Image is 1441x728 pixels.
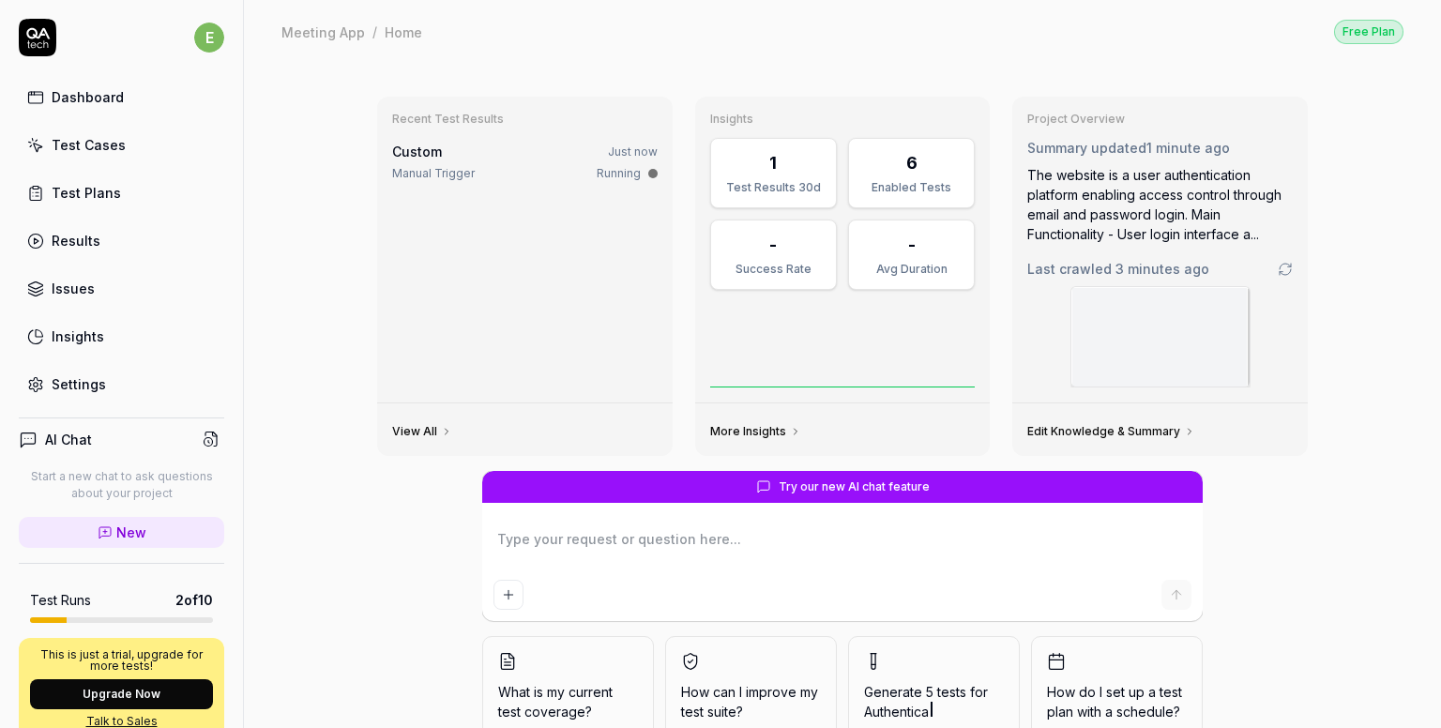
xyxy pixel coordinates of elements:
[52,183,121,203] div: Test Plans
[908,232,916,257] div: -
[681,682,821,721] span: How can I improve my test suite?
[608,144,658,159] time: Just now
[372,23,377,41] div: /
[710,112,976,127] h3: Insights
[392,112,658,127] h3: Recent Test Results
[392,424,452,439] a: View All
[722,261,825,278] div: Success Rate
[385,23,422,41] div: Home
[1071,287,1250,387] img: Screenshot
[779,478,930,495] span: Try our new AI chat feature
[19,517,224,548] a: New
[19,79,224,115] a: Dashboard
[19,127,224,163] a: Test Cases
[194,19,224,56] button: e
[1027,424,1195,439] a: Edit Knowledge & Summary
[710,424,801,439] a: More Insights
[19,270,224,307] a: Issues
[30,679,213,709] button: Upgrade Now
[860,261,963,278] div: Avg Duration
[194,23,224,53] span: e
[52,135,126,155] div: Test Cases
[388,138,661,186] a: CustomJust nowManual TriggerRunning
[1146,140,1230,156] time: 1 minute ago
[52,87,124,107] div: Dashboard
[392,165,475,182] div: Manual Trigger
[1027,112,1293,127] h3: Project Overview
[19,318,224,355] a: Insights
[52,374,106,394] div: Settings
[19,222,224,259] a: Results
[19,174,224,211] a: Test Plans
[45,430,92,449] h4: AI Chat
[597,165,641,182] div: Running
[860,179,963,196] div: Enabled Tests
[52,326,104,346] div: Insights
[30,592,91,609] h5: Test Runs
[281,23,365,41] div: Meeting App
[769,150,777,175] div: 1
[769,232,777,257] div: -
[116,523,146,542] span: New
[722,179,825,196] div: Test Results 30d
[1027,140,1146,156] span: Summary updated
[1115,261,1209,277] time: 3 minutes ago
[52,279,95,298] div: Issues
[1278,262,1293,277] a: Go to crawling settings
[493,580,523,610] button: Add attachment
[498,682,638,721] span: What is my current test coverage?
[1334,20,1403,44] div: Free Plan
[30,649,213,672] p: This is just a trial, upgrade for more tests!
[1027,259,1209,279] span: Last crawled
[864,682,1004,721] span: Generate 5 tests for
[1027,165,1293,244] div: The website is a user authentication platform enabling access control through email and password ...
[19,366,224,402] a: Settings
[175,590,213,610] span: 2 of 10
[19,468,224,502] p: Start a new chat to ask questions about your project
[392,144,442,159] span: Custom
[52,231,100,250] div: Results
[1334,19,1403,44] button: Free Plan
[906,150,918,175] div: 6
[864,704,929,720] span: Authentica
[1047,682,1187,721] span: How do I set up a test plan with a schedule?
